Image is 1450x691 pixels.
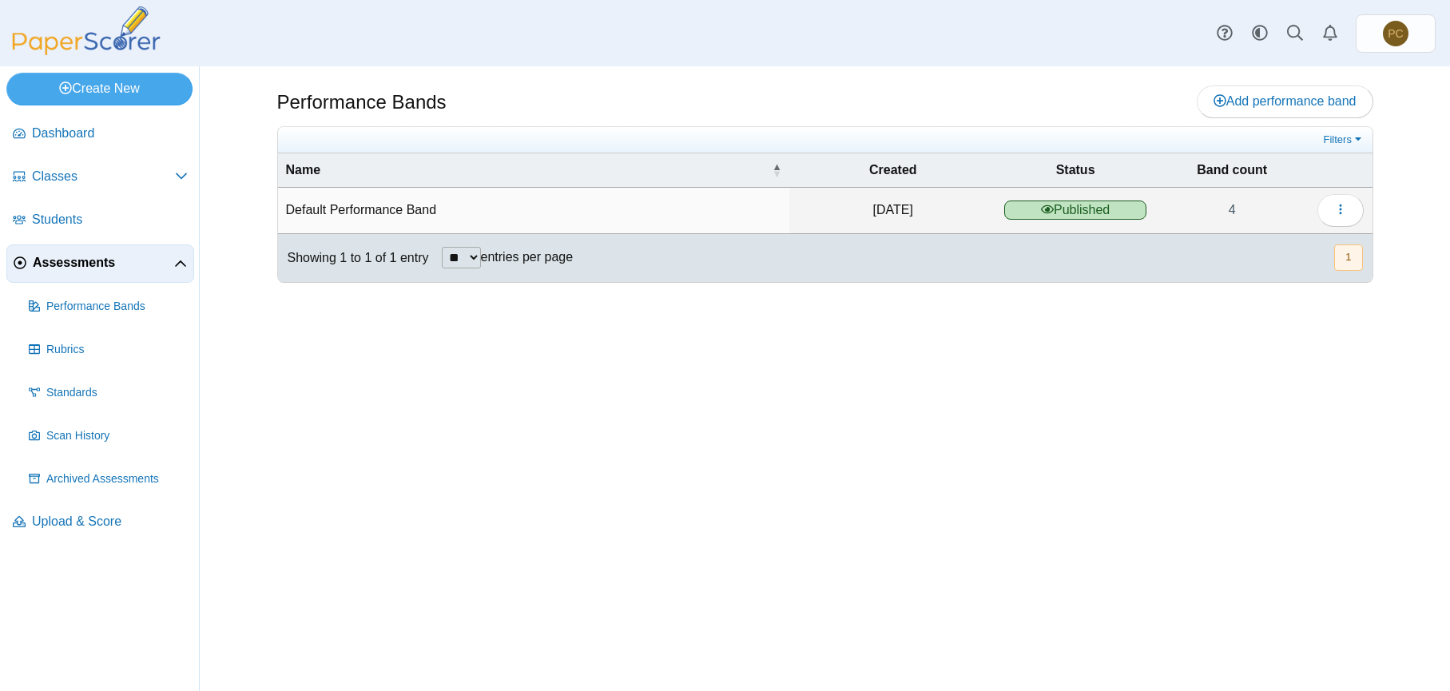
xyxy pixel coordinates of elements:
a: Rubrics [22,331,194,369]
a: Create New [6,73,193,105]
span: Name : Activate to invert sorting [772,162,781,178]
span: Performance Bands [46,299,188,315]
a: Add performance band [1197,85,1373,117]
div: Showing 1 to 1 of 1 entry [278,234,429,282]
a: Classes [6,158,194,197]
span: Archived Assessments [46,471,188,487]
a: Dashboard [6,115,194,153]
a: Phil Cohen [1356,14,1436,53]
span: Dashboard [32,125,188,142]
span: Name [286,161,769,179]
span: Classes [32,168,175,185]
a: Archived Assessments [22,460,194,498]
button: 1 [1334,244,1362,271]
img: PaperScorer [6,6,166,55]
a: Upload & Score [6,503,194,542]
a: PaperScorer [6,44,166,58]
span: Band count [1162,161,1302,179]
a: Performance Bands [22,288,194,326]
a: Filters [1320,132,1369,148]
span: Phil Cohen [1383,21,1408,46]
a: Students [6,201,194,240]
span: Phil Cohen [1388,28,1403,39]
a: Assessments [6,244,194,283]
span: Add performance band [1214,94,1357,108]
a: Scan History [22,417,194,455]
span: Upload & Score [32,513,188,530]
a: View performance band [1154,188,1310,232]
span: Rubrics [46,342,188,358]
a: Standards [22,374,194,412]
span: Assessments [33,254,174,272]
nav: pagination [1333,244,1362,271]
td: Default Performance Band [278,188,790,233]
span: Status [1004,161,1146,179]
a: Alerts [1313,16,1348,51]
span: Students [32,211,188,228]
span: Standards [46,385,188,401]
time: Oct 12, 2023 at 10:04 PM [873,203,913,216]
span: Scan History [46,428,188,444]
span: Published [1004,201,1146,220]
span: Created [797,161,988,179]
label: entries per page [481,250,574,264]
h1: Performance Bands [277,89,447,116]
